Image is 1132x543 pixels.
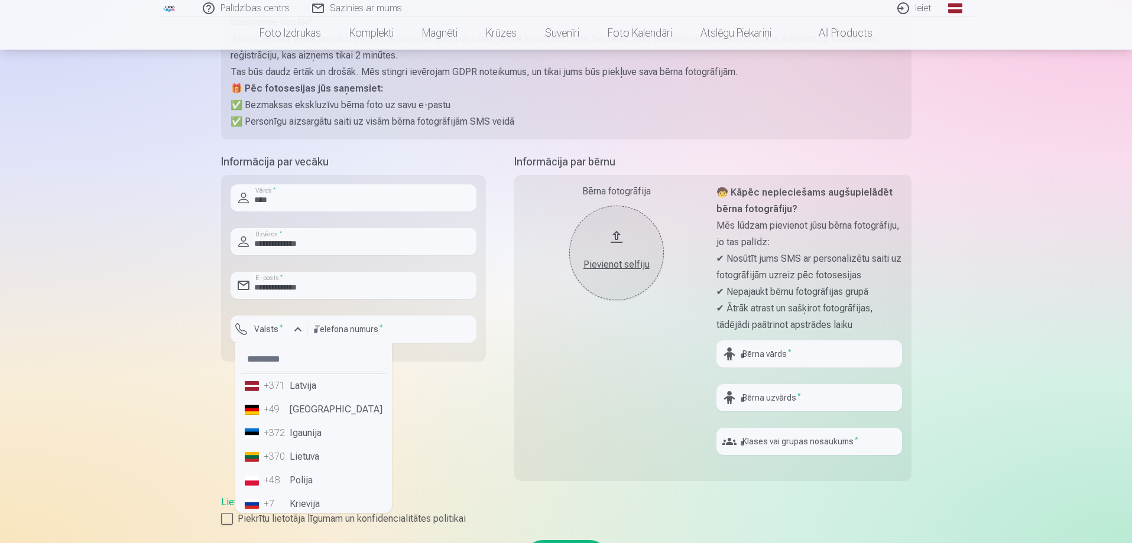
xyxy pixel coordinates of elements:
[264,426,287,440] div: +372
[240,421,387,445] li: Igaunija
[240,374,387,398] li: Latvija
[716,187,893,214] strong: 🧒 Kāpēc nepieciešams augšupielādēt bērna fotogrāfiju?
[245,17,335,50] a: Foto izdrukas
[264,450,287,464] div: +370
[231,316,307,343] button: Valsts*
[231,113,902,130] p: ✅ Personīgu aizsargātu saiti uz visām bērna fotogrāfijām SMS veidā
[221,154,486,170] h5: Informācija par vecāku
[531,17,593,50] a: Suvenīri
[716,300,902,333] p: ✔ Ātrāk atrast un sašķirot fotogrāfijas, tādējādi paātrinot apstrādes laiku
[264,497,287,511] div: +7
[716,217,902,251] p: Mēs lūdzam pievienot jūsu bērna fotogrāfiju, jo tas palīdz:
[472,17,531,50] a: Krūzes
[335,17,408,50] a: Komplekti
[569,206,664,300] button: Pievienot selfiju
[240,492,387,516] li: Krievija
[240,398,387,421] li: [GEOGRAPHIC_DATA]
[264,402,287,417] div: +49
[231,97,902,113] p: ✅ Bezmaksas ekskluzīvu bērna foto uz savu e-pastu
[231,83,383,94] strong: 🎁 Pēc fotosesijas jūs saņemsiet:
[716,251,902,284] p: ✔ Nosūtīt jums SMS ar personalizētu saiti uz fotogrāfijām uzreiz pēc fotosesijas
[221,495,912,526] div: ,
[240,445,387,469] li: Lietuva
[221,496,296,508] a: Lietošanas līgums
[408,17,472,50] a: Magnēti
[163,5,176,12] img: /fa1
[249,323,288,335] label: Valsts
[231,64,902,80] p: Tas būs daudz ērtāk un drošāk. Mēs stingri ievērojam GDPR noteikumus, un tikai jums būs piekļuve ...
[264,473,287,487] div: +48
[581,258,652,272] div: Pievienot selfiju
[716,284,902,300] p: ✔ Nepajaukt bērnu fotogrāfijas grupā
[524,184,709,199] div: Bērna fotogrāfija
[686,17,786,50] a: Atslēgu piekariņi
[240,469,387,492] li: Polija
[514,154,912,170] h5: Informācija par bērnu
[264,379,287,393] div: +371
[786,17,887,50] a: All products
[221,512,912,526] label: Piekrītu lietotāja līgumam un konfidencialitātes politikai
[593,17,686,50] a: Foto kalendāri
